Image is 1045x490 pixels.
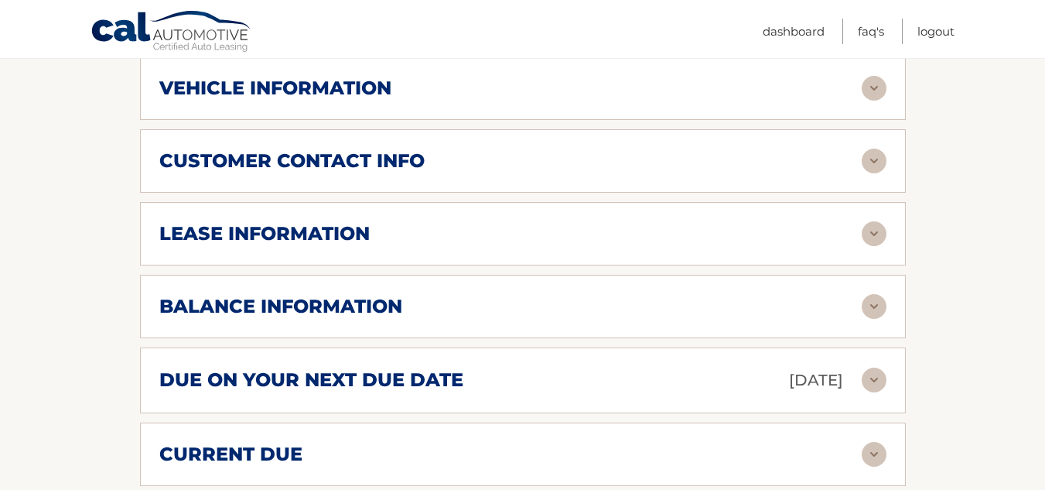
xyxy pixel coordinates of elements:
h2: balance information [159,295,402,318]
img: accordion-rest.svg [862,149,886,173]
img: accordion-rest.svg [862,442,886,467]
img: accordion-rest.svg [862,294,886,319]
a: FAQ's [858,19,884,44]
a: Dashboard [763,19,825,44]
h2: due on your next due date [159,368,463,392]
h2: lease information [159,222,370,245]
img: accordion-rest.svg [862,368,886,392]
img: accordion-rest.svg [862,76,886,101]
img: accordion-rest.svg [862,221,886,246]
p: [DATE] [789,367,843,394]
a: Cal Automotive [90,10,253,55]
h2: customer contact info [159,149,425,173]
h2: vehicle information [159,77,391,100]
a: Logout [917,19,955,44]
h2: current due [159,443,302,466]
